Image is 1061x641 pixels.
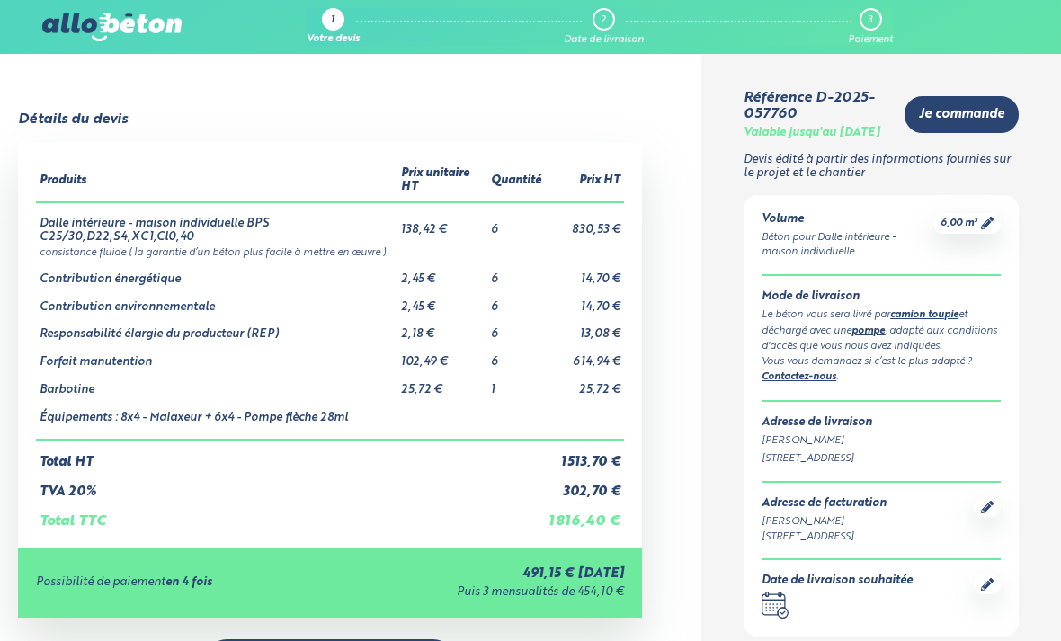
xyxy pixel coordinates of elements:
td: 13,08 € [545,314,624,342]
td: 25,72 € [545,369,624,397]
td: 6 [487,314,545,342]
td: 6 [487,287,545,315]
td: 830,53 € [545,202,624,244]
th: Produits [36,160,397,201]
a: 3 Paiement [848,8,893,46]
div: [PERSON_NAME] [762,433,1001,449]
div: Référence D-2025-057760 [744,90,890,123]
div: Le béton vous sera livré par et déchargé avec une , adapté aux conditions d'accès que vous nous a... [762,307,1001,354]
td: 6 [487,259,545,287]
td: Barbotine [36,369,397,397]
strong: en 4 fois [165,576,212,588]
td: Total TTC [36,499,545,530]
td: Total HT [36,440,545,470]
div: 2 [601,14,606,26]
a: Contactez-nous [762,372,836,382]
td: 14,70 € [545,287,624,315]
td: 2,45 € [397,259,487,287]
td: 2,18 € [397,314,487,342]
td: 14,70 € [545,259,624,287]
th: Prix unitaire HT [397,160,487,201]
div: Mode de livraison [762,290,1001,304]
div: Détails du devis [18,111,128,128]
td: Dalle intérieure - maison individuelle BPS C25/30,D22,S4,XC1,Cl0,40 [36,202,397,244]
div: Paiement [848,34,893,46]
td: 302,70 € [545,470,624,500]
div: Adresse de facturation [762,497,887,511]
td: Contribution environnementale [36,287,397,315]
div: Date de livraison [564,34,644,46]
img: allobéton [42,13,181,41]
td: Contribution énergétique [36,259,397,287]
a: Je commande [905,96,1019,133]
td: 138,42 € [397,202,487,244]
p: Devis édité à partir des informations fournies sur le projet et le chantier [744,154,1019,180]
td: Responsabilité élargie du producteur (REP) [36,314,397,342]
div: [STREET_ADDRESS] [762,451,1001,467]
a: 2 Date de livraison [564,8,644,46]
div: Date de livraison souhaitée [762,574,913,588]
iframe: Help widget launcher [901,571,1041,621]
div: Adresse de livraison [762,416,1001,430]
td: 2,45 € [397,287,487,315]
div: Valable jusqu'au [DATE] [744,127,880,140]
div: Béton pour Dalle intérieure - maison individuelle [762,230,933,261]
a: pompe [851,326,885,336]
th: Quantité [487,160,545,201]
div: [PERSON_NAME] [762,514,887,530]
td: 102,49 € [397,342,487,369]
div: Possibilité de paiement [36,576,337,590]
div: [STREET_ADDRESS] [762,530,887,545]
div: 3 [868,14,872,26]
a: 1 Votre devis [307,8,360,46]
div: 1 [331,15,334,27]
td: 614,94 € [545,342,624,369]
td: consistance fluide ( la garantie d’un béton plus facile à mettre en œuvre ) [36,244,624,259]
td: 1 [487,369,545,397]
span: Je commande [919,107,1004,122]
td: TVA 20% [36,470,545,500]
td: 1 513,70 € [545,440,624,470]
td: Équipements : 8x4 - Malaxeur + 6x4 - Pompe flèche 28ml [36,397,397,441]
a: camion toupie [890,310,958,320]
td: Forfait manutention [36,342,397,369]
td: 25,72 € [397,369,487,397]
div: Vous vous demandez si c’est le plus adapté ? . [762,354,1001,386]
div: Votre devis [307,34,360,46]
td: 6 [487,342,545,369]
div: Volume [762,213,933,227]
td: 6 [487,202,545,244]
td: 1 816,40 € [545,499,624,530]
th: Prix HT [545,160,624,201]
div: Puis 3 mensualités de 454,10 € [338,586,624,600]
div: 491,15 € [DATE] [338,566,624,582]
